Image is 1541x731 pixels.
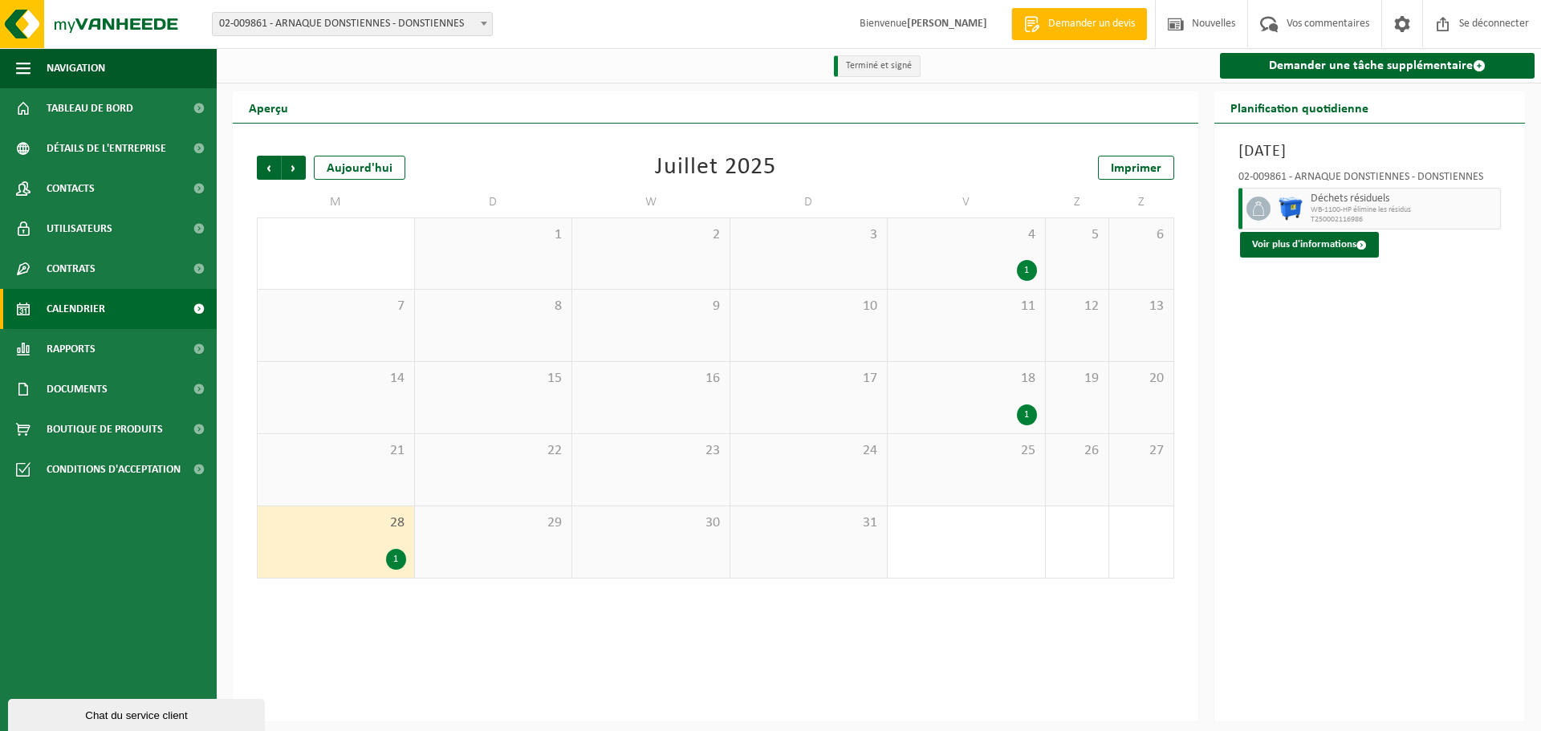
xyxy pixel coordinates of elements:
[1311,193,1389,205] font: Déchets résiduels
[846,61,912,71] font: Terminé et signé
[1021,443,1035,458] font: 25
[555,298,562,314] font: 8
[1149,298,1164,314] font: 13
[1220,53,1535,79] a: Demander une tâche supplémentaire
[713,227,720,242] font: 2
[1021,371,1035,386] font: 18
[655,155,776,180] font: Juillet 2025
[1459,18,1529,30] font: Se déconnecter
[1138,197,1145,209] font: Z
[47,223,112,235] font: Utilisateurs
[47,303,105,315] font: Calendrier
[1024,410,1029,420] font: 1
[1021,298,1035,314] font: 11
[907,18,987,30] font: [PERSON_NAME]
[327,162,392,175] font: Aujourd'hui
[1048,18,1135,30] font: Demander un devis
[1074,197,1080,209] font: Z
[1098,156,1174,180] a: Imprimer
[1279,197,1303,221] img: WB-1100-HPE-BE-01
[713,298,720,314] font: 9
[1111,162,1161,175] font: Imprimer
[397,298,405,314] font: 7
[330,197,342,209] font: M
[1192,18,1235,30] font: Nouvelles
[47,63,105,75] font: Navigation
[1084,298,1099,314] font: 12
[547,515,562,530] font: 29
[547,443,562,458] font: 22
[219,18,464,30] font: 02-009861 - ARNAQUE DONSTIENNES - DONSTIENNES
[1149,443,1164,458] font: 27
[705,443,720,458] font: 23
[863,371,877,386] font: 17
[1092,227,1099,242] font: 5
[547,371,562,386] font: 15
[249,103,288,116] font: Aperçu
[860,18,907,30] font: Bienvenue
[390,443,405,458] font: 21
[213,13,492,35] span: 02-009861 - ARNAQUE DONSTIENNES - DONSTIENNES
[1028,227,1035,242] font: 4
[47,143,166,155] font: Détails de l'entreprise
[1287,18,1369,30] font: Vos commentaires
[1240,232,1379,258] button: Voir plus d'informations
[47,384,108,396] font: Documents
[390,515,405,530] font: 28
[863,515,877,530] font: 31
[47,464,181,476] font: Conditions d'acceptation
[705,515,720,530] font: 30
[804,197,813,209] font: D
[1157,227,1164,242] font: 6
[1084,371,1099,386] font: 19
[1024,266,1029,275] font: 1
[47,263,96,275] font: Contrats
[1084,443,1099,458] font: 26
[1230,103,1368,116] font: Planification quotidienne
[1149,371,1164,386] font: 20
[212,12,493,36] span: 02-009861 - ARNAQUE DONSTIENNES - DONSTIENNES
[1311,215,1363,224] font: T250002116986
[1238,171,1483,183] font: 02-009861 - ARNAQUE DONSTIENNES - DONSTIENNES
[555,227,562,242] font: 1
[1238,144,1287,160] font: [DATE]
[47,183,95,195] font: Contacts
[1011,8,1147,40] a: Demander un devis
[489,197,498,209] font: D
[645,197,657,209] font: W
[8,696,268,731] iframe: widget de discussion
[863,298,877,314] font: 10
[390,371,405,386] font: 14
[1311,205,1411,214] font: WB-1100-HP élimine les résidus
[705,371,720,386] font: 16
[1252,239,1356,250] font: Voir plus d'informations
[47,424,163,436] font: Boutique de produits
[47,343,96,355] font: Rapports
[393,554,398,564] font: 1
[863,443,877,458] font: 24
[1269,59,1473,72] font: Demander une tâche supplémentaire
[962,197,970,209] font: V
[47,103,133,115] font: Tableau de bord
[870,227,877,242] font: 3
